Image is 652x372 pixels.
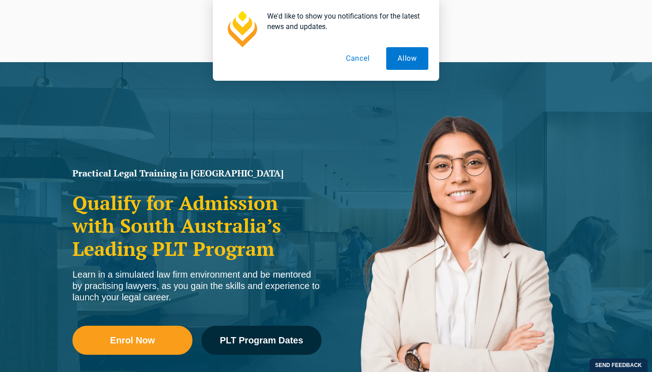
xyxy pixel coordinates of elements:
button: Cancel [335,47,381,70]
h2: Qualify for Admission with South Australia’s Leading PLT Program [72,191,321,260]
img: notification icon [224,11,260,47]
button: Allow [386,47,428,70]
span: PLT Program Dates [220,336,303,345]
a: Enrol Now [72,326,192,355]
div: Learn in a simulated law firm environment and be mentored by practising lawyers, as you gain the ... [72,269,321,303]
a: PLT Program Dates [201,326,321,355]
h1: Practical Legal Training in [GEOGRAPHIC_DATA] [72,169,321,178]
div: We'd like to show you notifications for the latest news and updates. [260,11,428,32]
span: Enrol Now [110,336,155,345]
